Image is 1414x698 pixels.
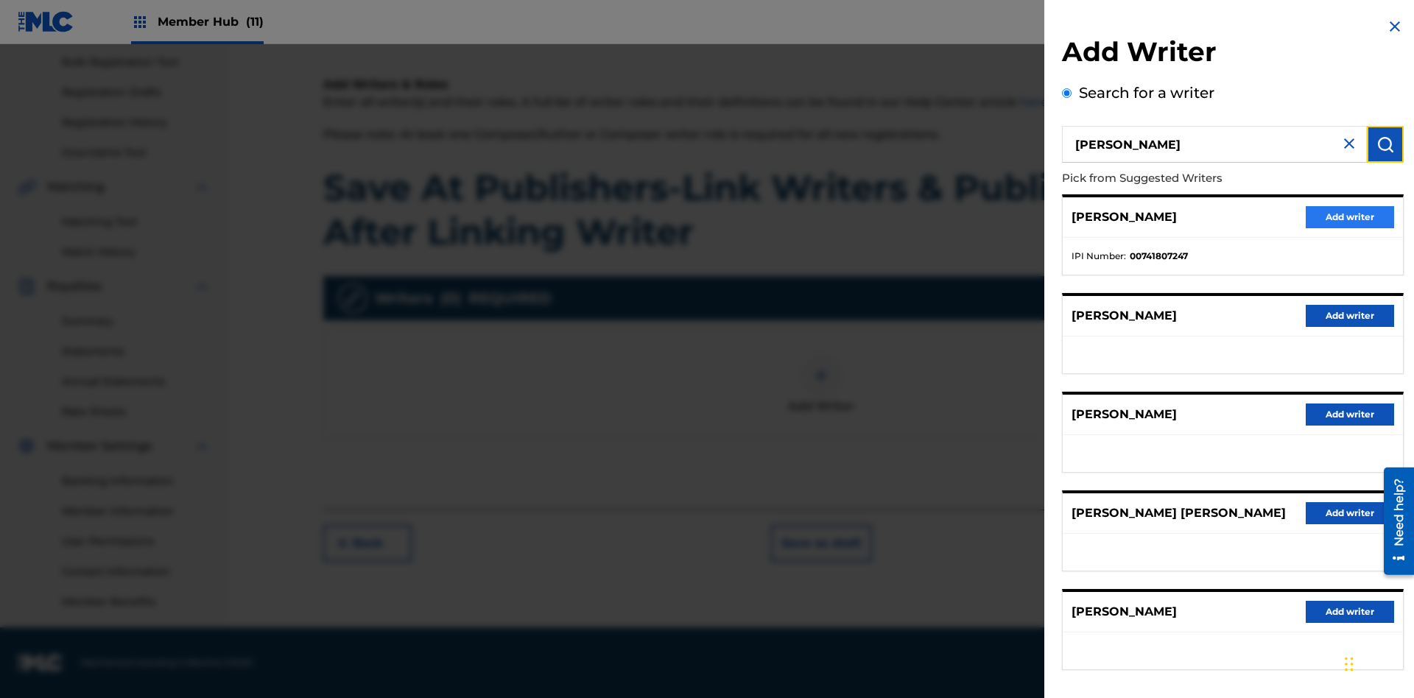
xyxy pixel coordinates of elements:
[1072,307,1177,325] p: [PERSON_NAME]
[1306,305,1394,327] button: Add writer
[1072,250,1126,263] span: IPI Number :
[1079,84,1214,102] label: Search for a writer
[1306,206,1394,228] button: Add writer
[18,11,74,32] img: MLC Logo
[158,13,264,30] span: Member Hub
[1306,601,1394,623] button: Add writer
[1072,208,1177,226] p: [PERSON_NAME]
[1062,126,1367,163] input: Search writer's name or IPI Number
[1306,502,1394,524] button: Add writer
[1062,163,1320,194] p: Pick from Suggested Writers
[131,13,149,31] img: Top Rightsholders
[1130,250,1188,263] strong: 00741807247
[1306,403,1394,426] button: Add writer
[1345,642,1354,686] div: Drag
[1072,406,1177,423] p: [PERSON_NAME]
[1072,504,1286,522] p: [PERSON_NAME] [PERSON_NAME]
[1340,135,1358,152] img: close
[246,15,264,29] span: (11)
[1376,135,1394,153] img: Search Works
[1340,627,1414,698] iframe: Chat Widget
[1373,462,1414,582] iframe: Resource Center
[1062,35,1404,73] h2: Add Writer
[1072,603,1177,621] p: [PERSON_NAME]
